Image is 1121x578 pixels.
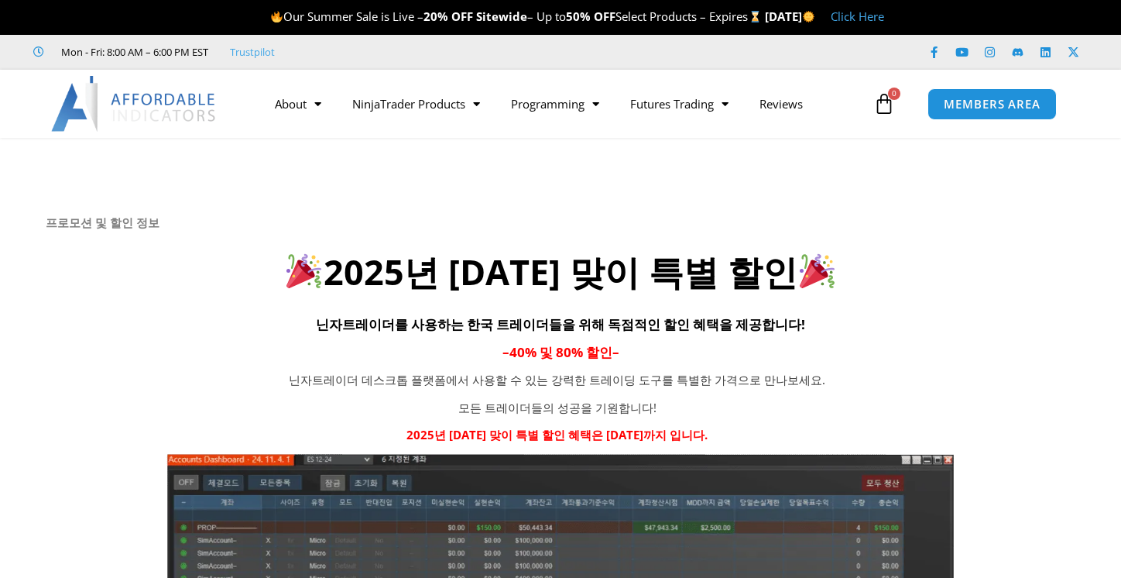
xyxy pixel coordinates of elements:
img: ⌛ [749,11,761,22]
h6: 프로모션 및 할인 정보 [46,215,1075,230]
a: Programming [495,86,615,122]
span: Our Summer Sale is Live – – Up to Select Products – Expires [270,9,764,24]
img: 🌞 [803,11,814,22]
span: Mon - Fri: 8:00 AM – 6:00 PM EST [57,43,208,61]
img: 🔥 [271,11,283,22]
img: 🎉 [286,253,321,288]
a: About [259,86,337,122]
p: 모든 트레이더들의 성공을 기원합니다! [239,397,876,419]
a: Futures Trading [615,86,744,122]
span: 닌자트레이더를 사용하는 한국 트레이더들을 위해 독점적인 할인 혜택을 제공합니다! [316,315,805,333]
span: MEMBERS AREA [944,98,1040,110]
a: MEMBERS AREA [927,88,1057,120]
strong: 50% OFF [566,9,615,24]
strong: 20% OFF [423,9,473,24]
span: 40% 및 80% 할인 [509,343,612,361]
nav: Menu [259,86,869,122]
h2: 2025년 [DATE] 맞이 특별 할인 [46,249,1075,295]
span: – [502,343,509,361]
strong: 2025년 [DATE] 맞이 특별 할인 혜택은 [DATE]까지 입니다. [406,427,708,442]
a: NinjaTrader Products [337,86,495,122]
strong: Sitewide [476,9,527,24]
p: 닌자트레이더 데스크톱 플랫폼에서 사용할 수 있는 강력한 트레이딩 도구를 특별한 가격으로 만나보세요. [239,370,876,391]
a: Trustpilot [230,43,275,61]
span: – [612,343,619,361]
a: 0 [850,81,918,126]
a: Click Here [831,9,884,24]
img: 🎉 [800,253,835,288]
a: Reviews [744,86,818,122]
strong: [DATE] [765,9,815,24]
span: 0 [888,88,900,100]
img: LogoAI | Affordable Indicators – NinjaTrader [51,76,218,132]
